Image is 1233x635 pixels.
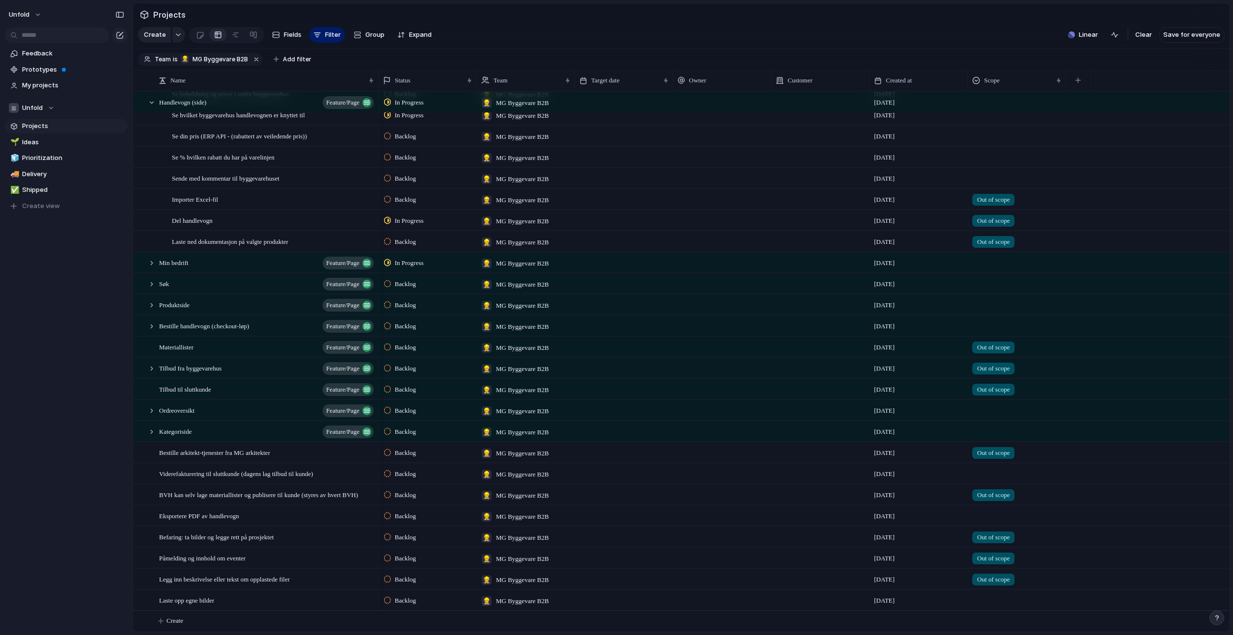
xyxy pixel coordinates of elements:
[496,216,549,226] span: MG Byggevare B2B
[326,383,359,397] span: Feature/page
[4,7,47,23] button: Unfold
[5,167,128,182] div: 🚚Delivery
[22,201,60,211] span: Create view
[977,385,1010,395] span: Out of scope
[181,55,189,63] div: 👷
[159,404,194,416] span: Ordreoversikt
[482,322,492,332] div: 👷
[5,62,128,77] a: Prototypes
[22,137,124,147] span: Ideas
[172,236,288,247] span: Laste ned dokumentasjon på valgte produkter
[138,27,171,43] button: Create
[22,49,124,58] span: Feedback
[325,30,341,40] span: Filter
[395,385,416,395] span: Backlog
[496,596,549,606] span: MG Byggevare B2B
[874,321,895,331] span: [DATE]
[395,258,424,268] span: In Progress
[874,364,895,373] span: [DATE]
[5,46,128,61] a: Feedback
[482,533,492,543] div: 👷
[326,341,359,354] span: Feature/page
[977,532,1010,542] span: Out of scope
[22,153,124,163] span: Prioritization
[326,362,359,375] span: Feature/page
[874,490,895,500] span: [DATE]
[482,132,492,142] div: 👷
[323,320,374,333] button: Feature/page
[482,385,492,395] div: 👷
[5,78,128,93] a: My projects
[5,101,128,115] button: Unfold
[977,490,1010,500] span: Out of scope
[874,575,895,584] span: [DATE]
[159,594,214,606] span: Laste opp egne bilder
[172,193,218,205] span: Importer Excel-fil
[874,406,895,416] span: [DATE]
[395,490,416,500] span: Backlog
[874,132,895,141] span: [DATE]
[493,76,508,85] span: Team
[496,385,549,395] span: MG Byggevare B2B
[179,54,250,65] button: 👷MG Byggevare B2B
[496,470,549,479] span: MG Byggevare B2B
[482,406,492,416] div: 👷
[22,185,124,195] span: Shipped
[395,596,416,606] span: Backlog
[170,76,186,85] span: Name
[874,279,895,289] span: [DATE]
[22,103,43,113] span: Unfold
[482,111,492,121] div: 👷
[874,110,895,120] span: [DATE]
[5,151,128,165] div: 🧊Prioritization
[788,76,813,85] span: Customer
[874,195,895,205] span: [DATE]
[482,596,492,606] div: 👷
[326,404,359,418] span: Feature/page
[496,364,549,374] span: MG Byggevare B2B
[482,195,492,205] div: 👷
[159,489,358,500] span: BVH kan selv lage materiallister og publisere til kunde (styres av hvert BVH)
[159,341,193,352] span: Materiallister
[409,30,432,40] span: Expand
[172,172,279,184] span: Sende med kommentar til byggevarehuset
[1135,30,1152,40] span: Clear
[326,298,359,312] span: Feature/page
[874,532,895,542] span: [DATE]
[496,280,549,290] span: MG Byggevare B2B
[482,491,492,501] div: 👷
[496,111,549,121] span: MG Byggevare B2B
[323,404,374,417] button: Feature/page
[326,319,359,333] span: Feature/page
[323,278,374,291] button: Feature/page
[977,448,1010,458] span: Out of scope
[10,136,17,148] div: 🌱
[10,185,17,196] div: ✅
[977,343,1010,352] span: Out of scope
[395,427,416,437] span: Backlog
[496,575,549,585] span: MG Byggevare B2B
[496,554,549,564] span: MG Byggevare B2B
[151,6,188,24] span: Projects
[689,76,706,85] span: Owner
[482,427,492,437] div: 👷
[395,511,416,521] span: Backlog
[977,237,1010,247] span: Out of scope
[326,277,359,291] span: Feature/page
[283,55,311,64] span: Add filter
[22,121,124,131] span: Projects
[395,76,411,85] span: Status
[159,362,221,373] span: Tilbud fra byggevarehus
[482,343,492,353] div: 👷
[395,321,416,331] span: Backlog
[496,238,549,247] span: MG Byggevare B2B
[874,153,895,162] span: [DATE]
[874,385,895,395] span: [DATE]
[9,10,29,20] span: Unfold
[395,132,416,141] span: Backlog
[9,169,19,179] button: 🚚
[496,98,549,108] span: MG Byggevare B2B
[323,425,374,438] button: Feature/page
[22,80,124,90] span: My projects
[349,27,389,43] button: Group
